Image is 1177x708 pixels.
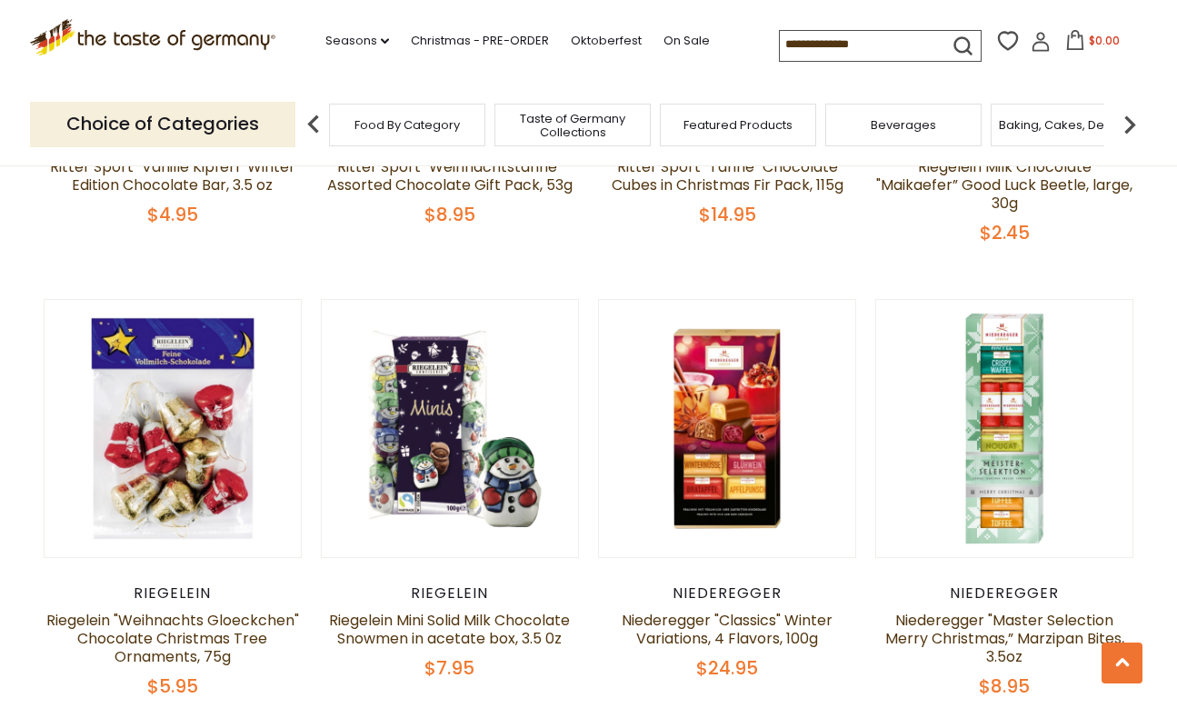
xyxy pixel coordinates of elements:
a: Oktoberfest [571,31,642,51]
span: $5.95 [147,673,198,699]
span: $2.45 [980,220,1030,245]
a: Christmas - PRE-ORDER [411,31,549,51]
a: Riegelein Mini Solid Milk Chocolate Snowmen in acetate box, 3.5 0z [329,610,570,649]
a: Beverages [871,118,936,132]
button: $0.00 [1054,30,1132,57]
a: Ritter Sport "Tanne" Chocolate Cubes in Christmas Fir Pack, 115g [612,156,843,195]
a: Food By Category [354,118,460,132]
a: Riegelein "Weihnachts Gloeckchen" Chocolate Christmas Tree Ornaments, 75g [46,610,299,667]
a: Niederegger "Classics" Winter Variations, 4 Flavors, 100g [622,610,833,649]
a: Baking, Cakes, Desserts [999,118,1140,132]
img: Riegelein "Weihnachts Gloeckchen" Chocolate Christmas Tree Ornaments, 75g [45,300,302,557]
img: next arrow [1112,106,1148,143]
span: $4.95 [147,202,198,227]
a: Taste of Germany Collections [500,112,645,139]
span: $7.95 [424,655,474,681]
a: Riegelein Milk Chocolate "Maikaefer” Good Luck Beetle, large, 30g [876,156,1132,214]
a: Niederegger "Master Selection Merry Christmas,” Marzipan Bites, 3.5oz [885,610,1124,667]
a: Featured Products [683,118,793,132]
a: Ritter Sport "Weihnachtstanne" Assorted Chocolate Gift Pack, 53g [327,156,573,195]
div: Riegelein [321,584,580,603]
img: Riegelein Mini Solid Milk Chocolate Snowmen in acetate box, 3.5 0z [322,300,579,557]
span: $8.95 [424,202,475,227]
span: $14.95 [699,202,756,227]
img: Niederegger "Master Selection Merry Christmas,” Marzipan Bites, 3.5oz [876,300,1133,557]
span: $24.95 [696,655,758,681]
img: previous arrow [295,106,332,143]
a: On Sale [663,31,710,51]
p: Choice of Categories [30,102,295,146]
img: Niederegger "Classics" Winter Variations, 4 Flavors, 100g [599,300,856,557]
div: Riegelein [44,584,303,603]
a: Seasons [325,31,389,51]
span: $0.00 [1089,33,1120,48]
div: Niederegger [598,584,857,603]
div: Niederegger [875,584,1134,603]
a: Ritter Sport "Vanille Kipferl" Winter Edition Chocolate Bar, 3.5 oz [50,156,295,195]
span: $8.95 [979,673,1030,699]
